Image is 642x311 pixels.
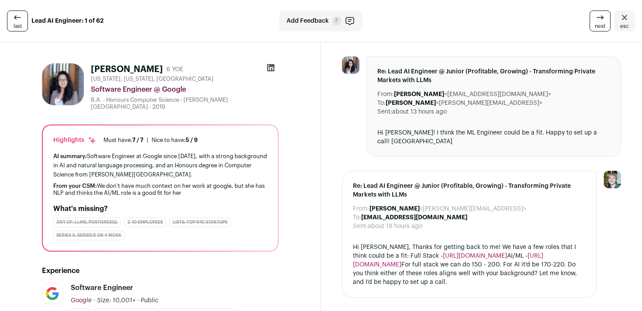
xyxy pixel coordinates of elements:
span: Public [141,297,159,304]
img: f6dee232f30fdecee013405e88032a38d7d2f738cbe1fb9fc0bd5c74102e3ef3 [42,63,84,105]
span: Re: Lead AI Engineer @ Junior (Profitable, Growing) - Transforming Private Markets with LLMs [377,67,610,85]
span: 7 / 7 [132,137,143,143]
button: Add Feedback F [279,10,362,31]
span: AI summary: [53,153,87,159]
div: B.A. - Honours Computer Science - [PERSON_NAME][GEOGRAPHIC_DATA] - 2019 [91,97,279,111]
b: [EMAIL_ADDRESS][DOMAIN_NAME] [361,214,467,221]
span: From your CSM: [53,183,97,189]
dd: <[PERSON_NAME][EMAIL_ADDRESS]> [369,204,526,213]
div: Lists: Top NYC Startups [169,218,231,227]
div: Series A, Series B or 4 more [53,231,124,240]
div: Software Engineer at Google since [DATE], with a strong background in AI and natural language pro... [53,152,267,179]
div: Any of: LLMs, PostgreSQL [53,218,121,227]
div: Software Engineer @ Google [91,84,279,95]
div: Must have: [104,137,143,144]
a: Close [614,10,635,31]
b: [PERSON_NAME] [394,91,444,97]
h2: Experience [42,266,279,276]
span: last [14,23,22,30]
span: Google [71,297,92,304]
span: Add Feedback [286,17,329,25]
h1: [PERSON_NAME] [91,63,163,76]
span: · Size: 10,001+ [93,297,135,304]
span: F [332,17,341,25]
a: [URL][DOMAIN_NAME] [443,253,507,259]
dd: <[PERSON_NAME][EMAIL_ADDRESS]> [386,99,542,107]
dt: Sent: [353,222,368,231]
a: next [590,10,611,31]
h2: What's missing? [53,204,267,214]
dd: about 18 hours ago [368,222,422,231]
span: Re: Lead AI Engineer @ Junior (Profitable, Growing) - Transforming Private Markets with LLMs [353,182,586,199]
img: 8d2c6156afa7017e60e680d3937f8205e5697781b6c771928cb24e9df88505de.jpg [42,283,62,304]
b: [PERSON_NAME] [369,206,420,212]
dt: To: [353,213,361,222]
div: 2-10 employees [124,218,166,227]
dt: From: [353,204,369,213]
dt: From: [377,90,394,99]
a: last [7,10,28,31]
span: · [137,296,139,305]
ul: | [104,137,198,144]
dt: To: [377,99,386,107]
div: We don't have much context on her work at google, but she has NLP and thinks the AI/ML role is a ... [53,183,267,197]
dt: Sent: [377,107,392,116]
div: Nice to have: [152,137,198,144]
span: [US_STATE], [US_STATE], [GEOGRAPHIC_DATA] [91,76,214,83]
span: 5 / 9 [186,137,198,143]
img: f6dee232f30fdecee013405e88032a38d7d2f738cbe1fb9fc0bd5c74102e3ef3 [342,56,359,74]
span: next [595,23,605,30]
div: 6 YOE [166,65,183,74]
div: Highlights [53,136,97,145]
span: esc [620,23,629,30]
dd: <[EMAIL_ADDRESS][DOMAIN_NAME]> [394,90,551,99]
dd: about 13 hours ago [392,107,447,116]
div: Hi [PERSON_NAME]! I think the ML Engineer could be a fit. Happy to set up a call! [GEOGRAPHIC_DATA] [377,128,610,146]
strong: Lead AI Engineer: 1 of 62 [31,17,104,25]
div: Software Engineer [71,283,133,293]
div: Hi [PERSON_NAME], Thanks for getting back to me! We have a few roles that I think could be a fit:... [353,243,586,287]
b: [PERSON_NAME] [386,100,436,106]
img: 6494470-medium_jpg [604,171,621,188]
